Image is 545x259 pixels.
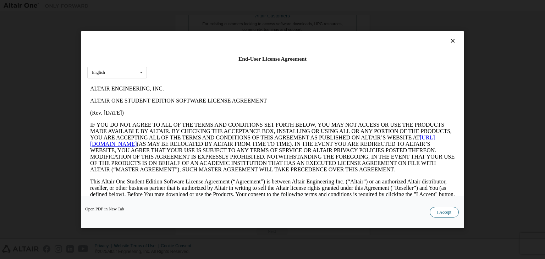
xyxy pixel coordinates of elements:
[85,207,124,211] a: Open PDF in New Tab
[3,52,348,64] a: [URL][DOMAIN_NAME]
[87,55,458,62] div: End-User License Agreement
[3,15,368,21] p: ALTAIR ONE STUDENT EDITION SOFTWARE LICENSE AGREEMENT
[3,3,368,9] p: ALTAIR ENGINEERING, INC.
[3,96,368,121] p: This Altair One Student Edition Software License Agreement (“Agreement”) is between Altair Engine...
[430,207,459,217] button: I Accept
[92,70,105,75] div: English
[3,27,368,33] p: (Rev. [DATE])
[3,39,368,90] p: IF YOU DO NOT AGREE TO ALL OF THE TERMS AND CONDITIONS SET FORTH BELOW, YOU MAY NOT ACCESS OR USE...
